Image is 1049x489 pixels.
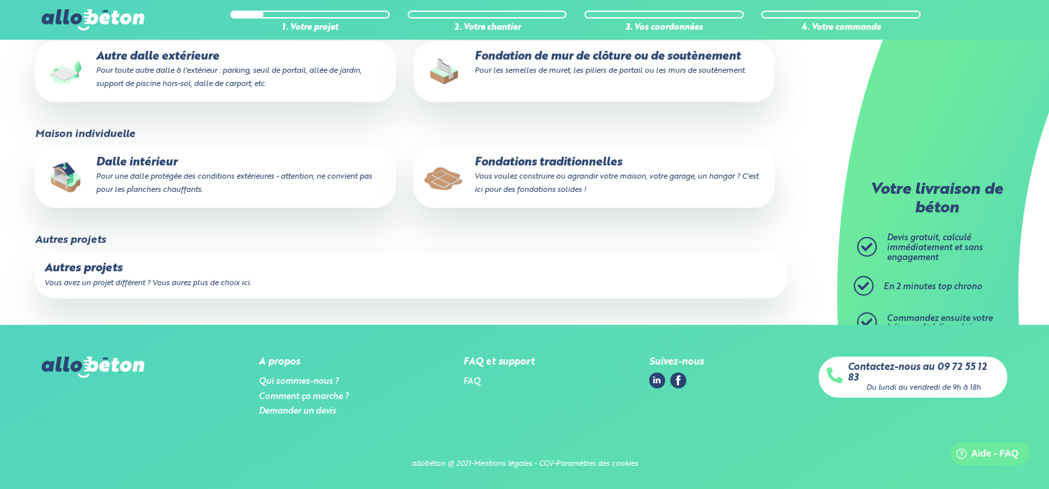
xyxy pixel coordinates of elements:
[475,67,746,75] small: Pour les semelles de muret, les piliers de portail ou les murs de soutènement.
[423,50,765,77] p: Fondation de mur de clôture ou de soutènement
[35,128,135,140] legend: Maison individuelle
[539,460,553,468] a: CGV
[44,50,387,91] p: Autre dalle extérieure
[44,262,778,275] p: Autres projets
[887,234,983,261] span: Devis gratuit, calculé immédiatement et sans engagement
[475,173,758,194] small: Vous voulez construire ou agrandir votre maison, votre garage, un hangar ? C'est ici pour des fon...
[42,9,144,30] img: allobéton
[471,460,474,468] div: -
[230,23,390,33] div: 1. Votre projet
[884,283,982,291] span: En 2 minutes top chrono
[423,156,765,197] p: Fondations traditionnelles
[474,460,532,468] a: Mentions légales
[259,407,336,416] a: Demander un devis
[96,173,372,194] small: Pour une dalle protégée des conditions extérieures - attention, ne convient pas pour les plancher...
[556,460,638,468] a: Paramètres des cookies
[534,460,537,468] span: -
[96,67,361,88] small: Pour toute autre dalle à l'extérieur : parking, seuil de portail, allée de jardin, support de pis...
[761,23,921,33] div: 4. Votre commande
[848,362,999,384] a: Contactez-nous au 09 72 55 12 83
[44,156,387,197] p: Dalle intérieur
[42,357,144,378] img: allobéton
[408,23,567,33] div: 2. Votre chantier
[259,377,339,386] a: Qui sommes-nous ?
[412,460,471,468] div: allobéton @ 2021
[860,181,1013,218] p: Votre livraison de béton
[584,23,744,33] div: 3. Vos coordonnées
[423,156,465,199] img: final_use.values.traditional_fundations
[44,279,251,287] small: Vous avez un projet différent ? Vous aurez plus de choix ici.
[44,156,87,199] img: final_use.values.inside_slab
[649,357,704,368] div: Suivez-nous
[866,384,981,392] div: Du lundi au vendredi de 9h à 18h
[423,50,465,93] img: final_use.values.closing_wall_fundation
[887,314,993,333] span: Commandez ensuite votre béton prêt à l'emploi
[463,377,480,386] a: FAQ
[259,357,349,368] div: A propos
[259,392,349,401] a: Comment ça marche ?
[463,357,535,368] div: FAQ et support
[931,437,1034,474] iframe: Help widget launcher
[35,234,106,246] legend: Autres projets
[553,460,556,468] div: -
[44,50,87,93] img: final_use.values.outside_slab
